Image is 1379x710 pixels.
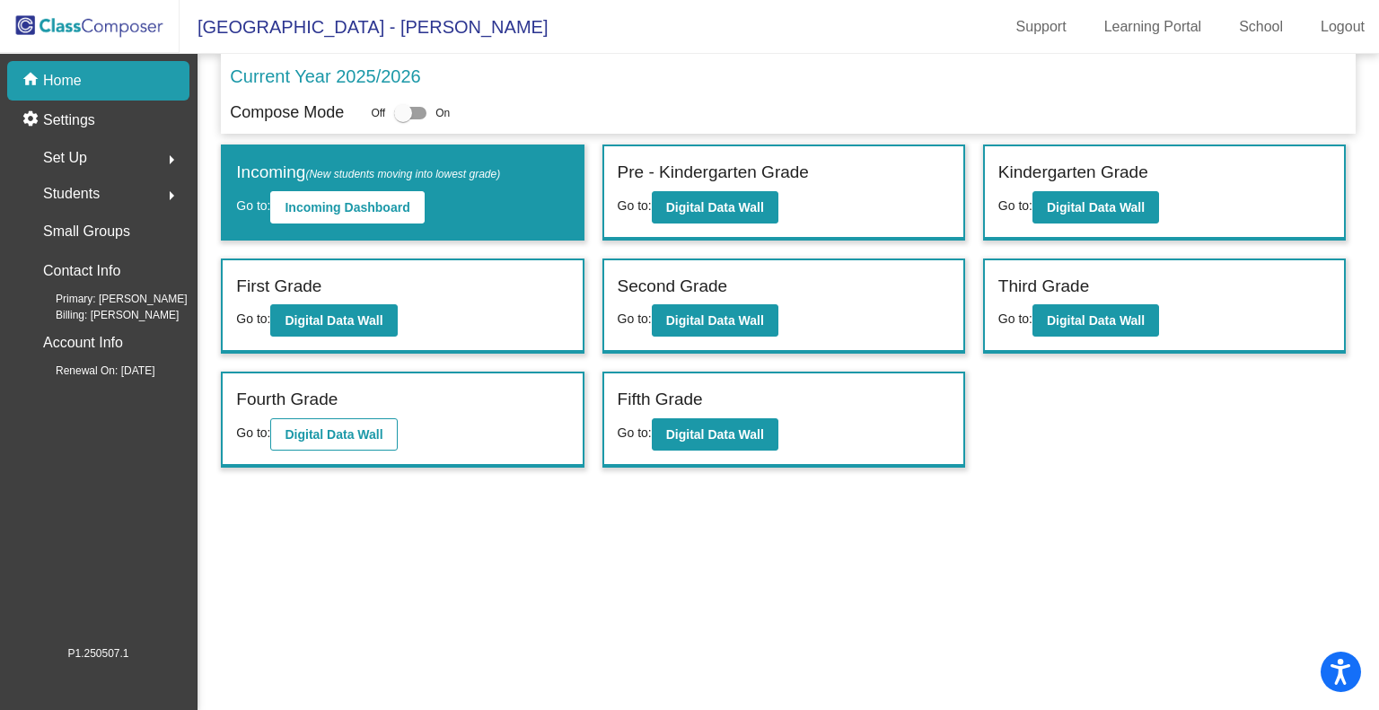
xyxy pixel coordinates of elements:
[618,274,728,300] label: Second Grade
[43,219,130,244] p: Small Groups
[1047,200,1145,215] b: Digital Data Wall
[618,160,809,186] label: Pre - Kindergarten Grade
[43,145,87,171] span: Set Up
[618,387,703,413] label: Fifth Grade
[161,185,182,206] mat-icon: arrow_right
[618,425,652,440] span: Go to:
[270,191,424,224] button: Incoming Dashboard
[161,149,182,171] mat-icon: arrow_right
[1002,13,1081,41] a: Support
[666,200,764,215] b: Digital Data Wall
[27,291,188,307] span: Primary: [PERSON_NAME]
[285,200,409,215] b: Incoming Dashboard
[666,427,764,442] b: Digital Data Wall
[43,70,82,92] p: Home
[43,259,120,284] p: Contact Info
[27,307,179,323] span: Billing: [PERSON_NAME]
[666,313,764,328] b: Digital Data Wall
[270,418,397,451] button: Digital Data Wall
[43,181,100,206] span: Students
[236,274,321,300] label: First Grade
[998,198,1032,213] span: Go to:
[285,313,382,328] b: Digital Data Wall
[236,311,270,326] span: Go to:
[435,105,450,121] span: On
[1090,13,1217,41] a: Learning Portal
[998,311,1032,326] span: Go to:
[1225,13,1297,41] a: School
[652,304,778,337] button: Digital Data Wall
[27,363,154,379] span: Renewal On: [DATE]
[1306,13,1379,41] a: Logout
[236,425,270,440] span: Go to:
[43,330,123,355] p: Account Info
[305,168,500,180] span: (New students moving into lowest grade)
[371,105,385,121] span: Off
[285,427,382,442] b: Digital Data Wall
[652,191,778,224] button: Digital Data Wall
[236,160,500,186] label: Incoming
[1032,191,1159,224] button: Digital Data Wall
[22,110,43,131] mat-icon: settings
[180,13,548,41] span: [GEOGRAPHIC_DATA] - [PERSON_NAME]
[618,311,652,326] span: Go to:
[618,198,652,213] span: Go to:
[236,387,338,413] label: Fourth Grade
[998,274,1089,300] label: Third Grade
[43,110,95,131] p: Settings
[270,304,397,337] button: Digital Data Wall
[236,198,270,213] span: Go to:
[22,70,43,92] mat-icon: home
[230,101,344,125] p: Compose Mode
[230,63,420,90] p: Current Year 2025/2026
[1047,313,1145,328] b: Digital Data Wall
[652,418,778,451] button: Digital Data Wall
[998,160,1148,186] label: Kindergarten Grade
[1032,304,1159,337] button: Digital Data Wall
